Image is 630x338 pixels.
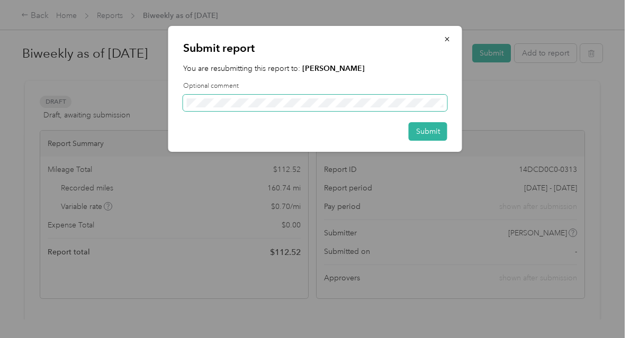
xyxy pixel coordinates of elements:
[409,122,447,141] button: Submit
[571,279,630,338] iframe: Everlance-gr Chat Button Frame
[302,64,365,73] strong: [PERSON_NAME]
[183,63,447,74] p: You are resubmitting this report to:
[183,81,447,91] label: Optional comment
[183,41,447,56] p: Submit report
